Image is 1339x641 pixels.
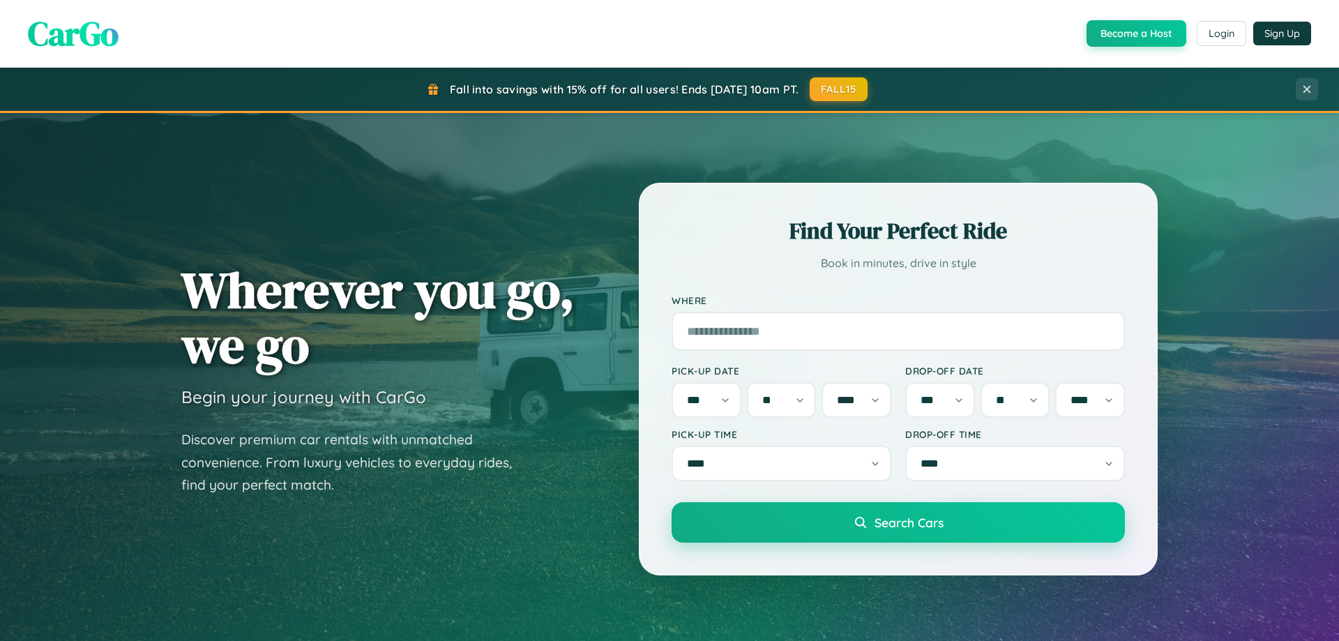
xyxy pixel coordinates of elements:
button: Login [1197,21,1246,46]
label: Drop-off Date [905,365,1125,377]
label: Pick-up Date [672,365,891,377]
label: Pick-up Time [672,428,891,440]
button: Sign Up [1253,22,1311,45]
h2: Find Your Perfect Ride [672,216,1125,246]
p: Book in minutes, drive in style [672,253,1125,273]
p: Discover premium car rentals with unmatched convenience. From luxury vehicles to everyday rides, ... [181,428,530,497]
label: Drop-off Time [905,428,1125,440]
span: Search Cars [875,515,944,530]
h1: Wherever you go, we go [181,262,575,372]
button: FALL15 [810,77,868,101]
span: CarGo [28,10,119,56]
span: Fall into savings with 15% off for all users! Ends [DATE] 10am PT. [450,82,799,96]
label: Where [672,294,1125,306]
h3: Begin your journey with CarGo [181,386,426,407]
button: Become a Host [1087,20,1186,47]
button: Search Cars [672,502,1125,543]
